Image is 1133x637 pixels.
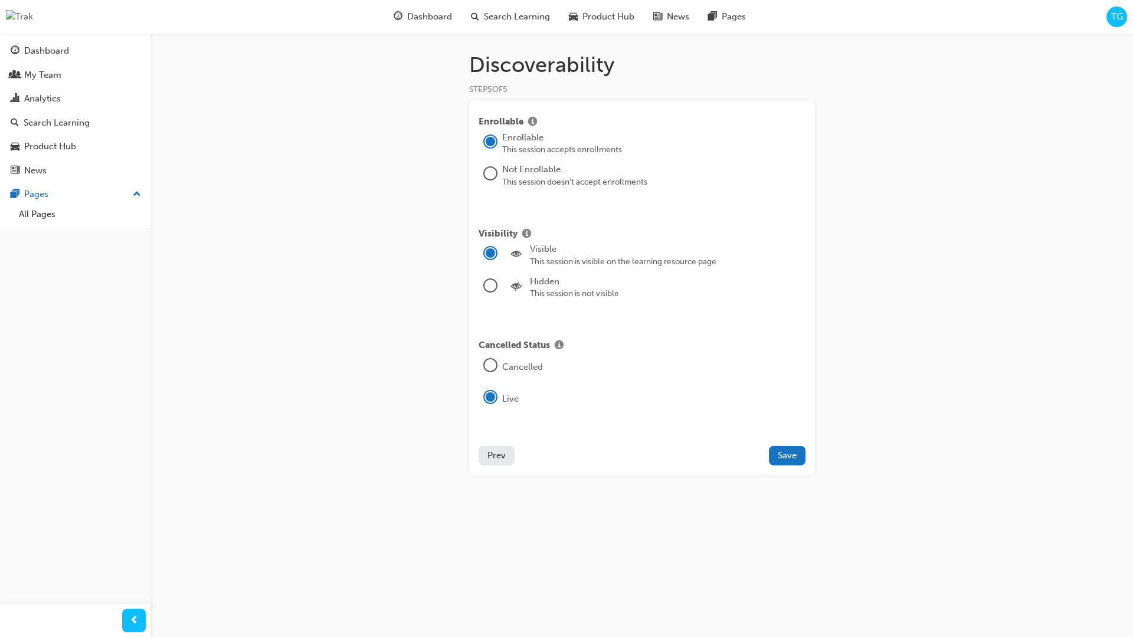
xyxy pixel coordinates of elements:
[582,10,634,24] span: Product Hub
[133,187,141,202] span: up-icon
[487,450,506,461] span: Prev
[11,118,19,129] span: search-icon
[5,38,146,183] button: DashboardMy TeamAnalyticsSearch LearningProduct HubNews
[778,450,797,461] span: Save
[1106,6,1127,27] button: TG
[11,189,19,200] span: pages-icon
[24,140,76,153] div: Product Hub
[5,136,146,157] a: Product Hub
[502,392,805,406] div: Live
[24,44,69,58] div: Dashboard
[11,166,19,176] span: news-icon
[523,115,542,130] button: Show info
[484,10,550,24] span: Search Learning
[471,9,479,24] span: search-icon
[518,227,536,242] button: Show info
[384,5,461,29] a: guage-iconDashboard
[502,131,805,145] div: Enrollable
[512,283,520,293] span: noeye-icon
[722,10,746,24] span: Pages
[469,52,815,78] h1: Discoverability
[644,5,699,29] a: news-iconNews
[769,446,805,465] button: Save
[24,164,47,178] div: News
[14,205,146,224] a: All Pages
[5,160,146,182] a: News
[6,10,33,24] img: Trak
[461,5,559,29] a: search-iconSearch Learning
[479,339,550,353] span: Cancelled Status
[130,613,139,628] span: prev-icon
[5,112,146,134] a: Search Learning
[11,46,19,57] span: guage-icon
[1111,10,1123,24] span: TG
[479,227,518,242] span: Visibility
[479,446,515,465] button: Prev
[512,250,520,261] span: eye-icon
[5,40,146,62] a: Dashboard
[522,229,531,240] span: info-icon
[5,183,146,205] button: Pages
[555,341,564,352] span: info-icon
[5,64,146,86] a: My Team
[407,10,452,24] span: Dashboard
[24,92,61,106] div: Analytics
[550,339,568,353] button: Show info
[5,88,146,110] a: Analytics
[528,117,537,128] span: info-icon
[530,288,805,300] div: This session is not visible
[699,5,755,29] a: pages-iconPages
[24,68,61,82] div: My Team
[530,242,805,256] div: Visible
[569,9,578,24] span: car-icon
[653,9,662,24] span: news-icon
[502,360,805,374] div: Cancelled
[708,9,717,24] span: pages-icon
[24,188,48,201] div: Pages
[11,70,19,81] span: people-icon
[502,176,805,188] div: This session doesn't accept enrollments
[667,10,689,24] span: News
[530,256,805,268] div: This session is visible on the learning resource page
[469,84,507,94] span: STEP 5 OF 5
[502,163,805,176] div: Not Enrollable
[11,94,19,104] span: chart-icon
[394,9,402,24] span: guage-icon
[479,115,523,130] span: Enrollable
[559,5,644,29] a: car-iconProduct Hub
[24,116,90,130] div: Search Learning
[530,275,805,288] div: Hidden
[11,142,19,152] span: car-icon
[502,144,805,156] div: This session accepts enrollments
